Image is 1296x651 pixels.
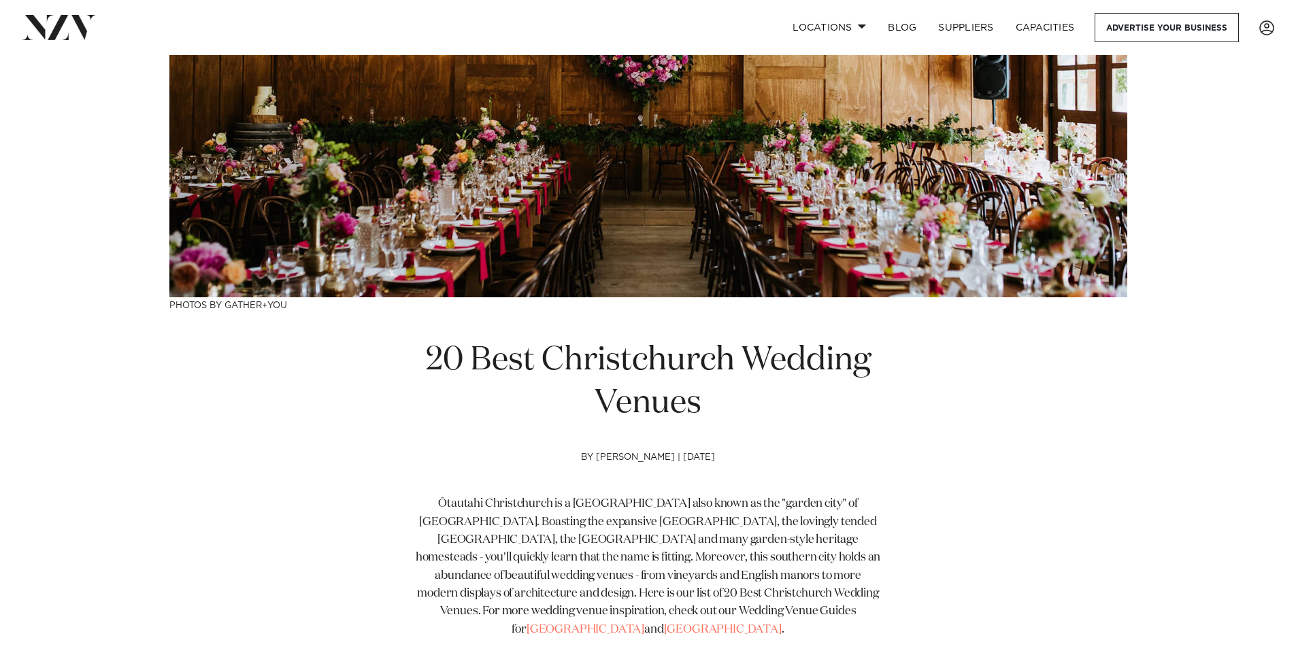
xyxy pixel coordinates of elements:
h3: Photos by Gather+You [169,297,1127,312]
a: [GEOGRAPHIC_DATA] [664,624,782,635]
a: BLOG [877,13,927,42]
a: Capacities [1005,13,1086,42]
span: Ōtautahi Christchurch is a [GEOGRAPHIC_DATA] also known as the "garden city" of [GEOGRAPHIC_DATA]... [416,498,881,635]
a: Locations [782,13,877,42]
h4: by [PERSON_NAME] | [DATE] [416,452,881,496]
h1: 20 Best Christchurch Wedding Venues [416,339,881,425]
img: nzv-logo.png [22,15,96,39]
a: SUPPLIERS [927,13,1004,42]
a: [GEOGRAPHIC_DATA] [527,624,644,635]
a: Advertise your business [1095,13,1239,42]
